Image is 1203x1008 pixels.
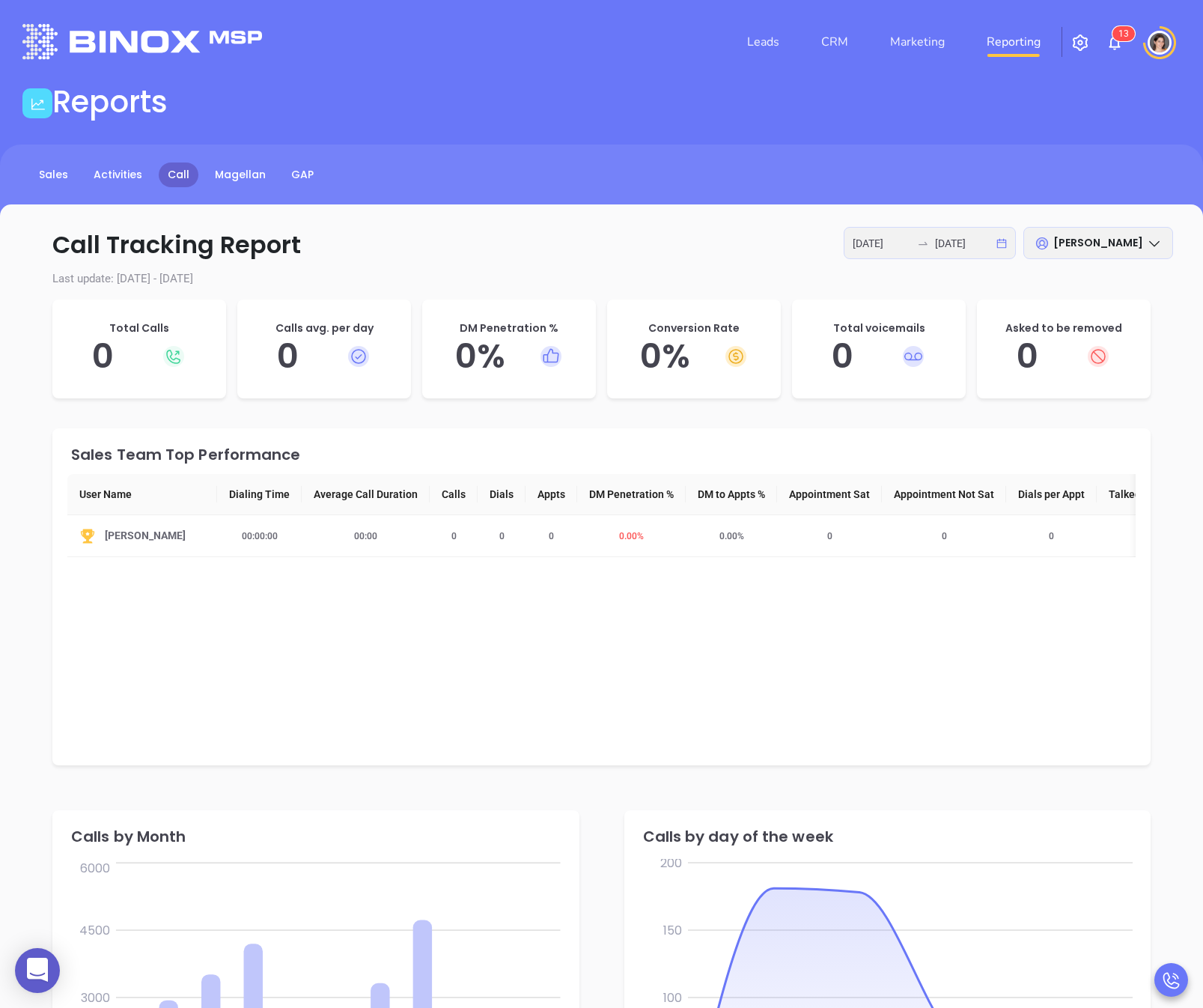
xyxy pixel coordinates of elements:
div: Calls by day of the week [643,829,1136,844]
p: Calls avg. per day [252,321,396,336]
img: logo [22,24,262,59]
h5: 0 [67,336,211,377]
tspan: 3000 [81,989,110,1006]
p: Total voicemails [807,321,951,336]
img: iconSetting [1071,34,1089,52]
th: Appointment Sat [777,474,882,515]
th: Dials [478,474,526,515]
th: User Name [67,474,217,515]
span: 0 [490,531,514,541]
span: 3 [1124,28,1129,39]
h1: Reports [52,84,168,120]
th: Appointment Not Sat [882,474,1006,515]
span: 1 [1118,28,1124,39]
tspan: 150 [663,921,682,938]
th: DM Penetration % [577,474,686,515]
th: Talked to DM [1097,474,1183,515]
a: Marketing [884,27,951,57]
span: 00:00:00 [233,531,287,541]
p: Conversion Rate [622,321,766,336]
h5: 0 % [622,336,766,377]
span: 0 [933,531,956,541]
sup: 13 [1112,26,1135,41]
tspan: 6000 [80,859,110,876]
span: 0 [540,531,563,541]
th: Appts [526,474,577,515]
a: GAP [282,163,323,187]
a: Reporting [981,27,1047,57]
h5: 0 [252,336,396,377]
span: 0 [818,531,841,541]
span: 0.00 % [610,531,653,541]
p: Total Calls [67,321,211,336]
p: Call Tracking Report [30,227,1173,263]
th: DM to Appts % [686,474,777,515]
span: 0 [1128,531,1151,541]
span: [PERSON_NAME] [1053,235,1143,250]
img: Top-YuorZo0z.svg [79,528,96,544]
a: Leads [741,27,785,57]
h5: 0 [992,336,1136,377]
p: DM Penetration % [437,321,581,336]
tspan: 4500 [79,921,110,938]
a: Magellan [206,163,275,187]
span: [PERSON_NAME] [105,527,186,544]
a: CRM [815,27,854,57]
span: 0.00 % [710,531,753,541]
img: user [1148,31,1172,55]
th: Calls [430,474,478,515]
span: 0 [1040,531,1063,541]
tspan: 100 [663,989,682,1006]
span: 00:00 [345,531,386,541]
img: iconNotification [1106,34,1124,52]
div: Calls by Month [71,829,564,844]
span: to [917,237,929,249]
h5: 0 [807,336,951,377]
input: Start date [853,235,911,252]
div: Sales Team Top Performance [71,447,1136,462]
a: Activities [85,163,151,187]
span: swap-right [917,237,929,249]
a: Call [159,163,198,187]
input: End date [935,235,993,252]
span: 0 [442,531,466,541]
th: Dialing Time [217,474,302,515]
a: Sales [30,163,77,187]
th: Average Call Duration [302,474,430,515]
th: Dials per Appt [1006,474,1097,515]
p: Asked to be removed [992,321,1136,336]
p: Last update: [DATE] - [DATE] [30,270,1173,288]
tspan: 200 [660,854,682,871]
h5: 0 % [437,336,581,377]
